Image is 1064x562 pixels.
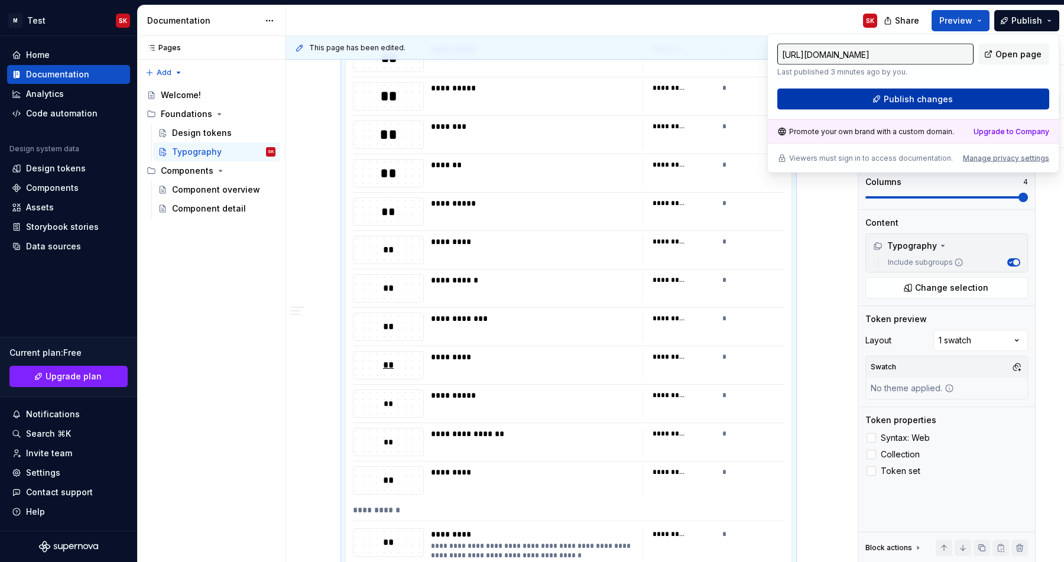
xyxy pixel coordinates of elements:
[26,163,86,174] div: Design tokens
[9,347,128,359] div: Current plan : Free
[142,86,280,105] a: Welcome!
[153,124,280,142] a: Design tokens
[142,161,280,180] div: Components
[915,282,988,294] span: Change selection
[884,93,953,105] span: Publish changes
[7,463,130,482] a: Settings
[7,483,130,502] button: Contact support
[978,44,1049,65] a: Open page
[995,48,1042,60] span: Open page
[142,64,186,81] button: Add
[142,86,280,218] div: Page tree
[161,108,212,120] div: Foundations
[7,159,130,178] a: Design tokens
[9,366,128,387] a: Upgrade plan
[26,467,60,479] div: Settings
[974,127,1049,137] a: Upgrade to Company
[8,14,22,28] div: M
[26,408,80,420] div: Notifications
[26,69,89,80] div: Documentation
[865,334,891,346] div: Layout
[1023,177,1028,187] p: 4
[895,15,919,27] span: Share
[789,154,953,163] p: Viewers must sign in to access documentation.
[172,184,260,196] div: Component overview
[147,15,259,27] div: Documentation
[7,178,130,197] a: Components
[7,65,130,84] a: Documentation
[119,16,127,25] div: SK
[309,43,406,53] span: This page has been edited.
[7,424,130,443] button: Search ⌘K
[777,127,954,137] div: Promote your own brand with a custom domain.
[26,88,64,100] div: Analytics
[26,49,50,61] div: Home
[939,15,972,27] span: Preview
[873,240,937,252] div: Typography
[142,43,181,53] div: Pages
[27,15,46,27] div: Test
[7,444,130,463] a: Invite team
[26,241,81,252] div: Data sources
[26,202,54,213] div: Assets
[161,165,213,177] div: Components
[172,203,246,215] div: Component detail
[865,313,927,325] div: Token preview
[865,414,936,426] div: Token properties
[865,540,923,556] div: Block actions
[26,108,98,119] div: Code automation
[777,67,974,77] p: Last published 3 minutes ago by you.
[39,541,98,553] svg: Supernova Logo
[932,10,990,31] button: Preview
[7,198,130,217] a: Assets
[7,217,130,236] a: Storybook stories
[777,89,1049,110] button: Publish changes
[963,154,1049,163] button: Manage privacy settings
[865,176,901,188] div: Columns
[161,89,201,101] div: Welcome!
[153,142,280,161] a: TypographySK
[866,378,959,399] div: No theme applied.
[7,405,130,424] button: Notifications
[865,217,898,229] div: Content
[866,16,874,25] div: SK
[2,8,135,33] button: MTestSK
[1011,15,1042,27] span: Publish
[142,105,280,124] div: Foundations
[883,258,964,267] label: Include subgroups
[868,359,898,375] div: Swatch
[153,180,280,199] a: Component overview
[26,486,93,498] div: Contact support
[7,502,130,521] button: Help
[7,85,130,103] a: Analytics
[881,450,920,459] span: Collection
[7,46,130,64] a: Home
[46,371,102,382] span: Upgrade plan
[865,277,1028,298] button: Change selection
[878,10,927,31] button: Share
[881,433,930,443] span: Syntax: Web
[9,144,79,154] div: Design system data
[7,237,130,256] a: Data sources
[157,68,171,77] span: Add
[994,10,1059,31] button: Publish
[868,236,1025,255] div: Typography
[26,182,79,194] div: Components
[268,146,274,158] div: SK
[26,506,45,518] div: Help
[26,428,71,440] div: Search ⌘K
[7,104,130,123] a: Code automation
[881,466,920,476] span: Token set
[153,199,280,218] a: Component detail
[172,127,232,139] div: Design tokens
[26,221,99,233] div: Storybook stories
[172,146,222,158] div: Typography
[26,447,72,459] div: Invite team
[865,543,912,553] div: Block actions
